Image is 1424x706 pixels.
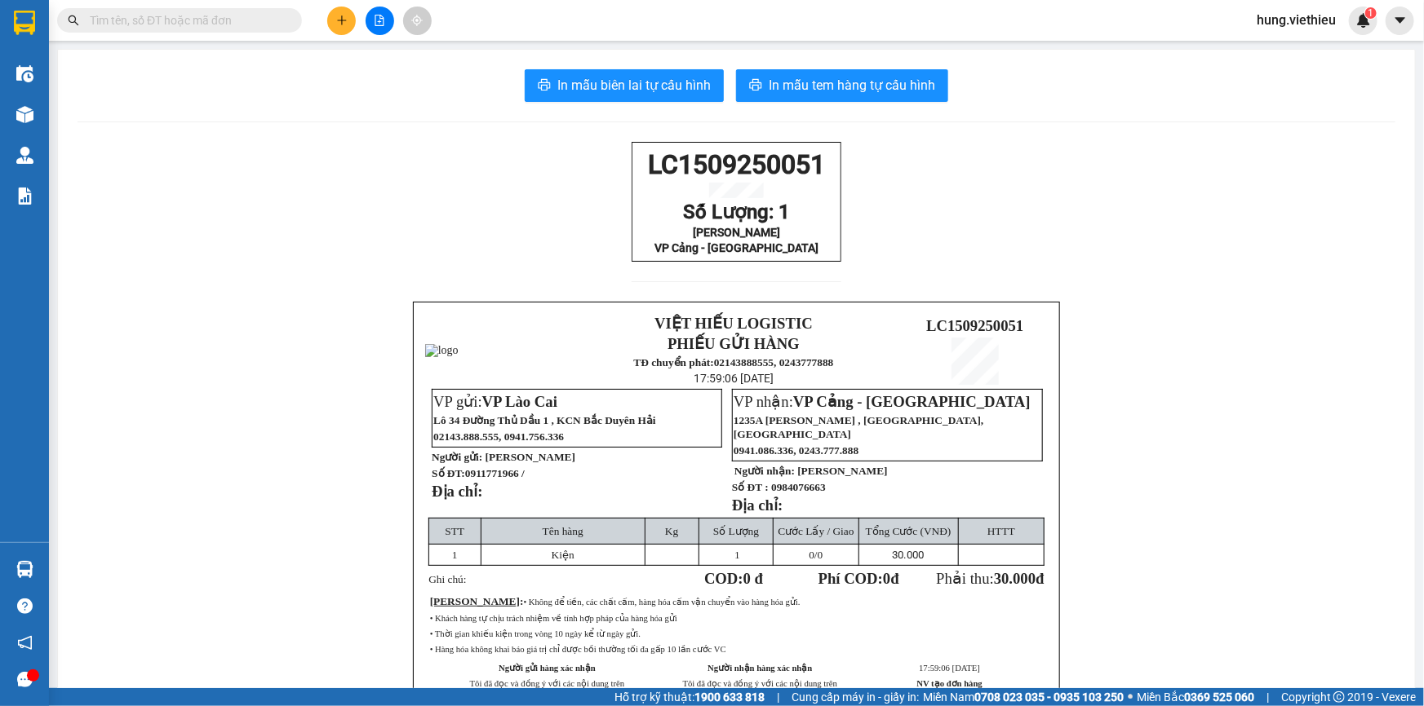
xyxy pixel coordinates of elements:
[1137,688,1254,706] span: Miền Bắc
[470,679,625,688] span: Tôi đã đọc và đồng ý với các nội dung trên
[482,393,557,410] span: VP Lào Cai
[1128,694,1133,700] span: ⚪️
[974,691,1124,704] strong: 0708 023 035 - 0935 103 250
[793,393,1031,410] span: VP Cảng - [GEOGRAPHIC_DATA]
[1333,691,1345,703] span: copyright
[1184,691,1254,704] strong: 0369 525 060
[987,525,1015,537] span: HTTT
[694,372,774,385] span: 17:59:06 [DATE]
[994,570,1036,587] span: 30.000
[17,672,33,687] span: message
[648,149,825,180] span: LC1509250051
[1244,10,1349,30] span: hung.viethieu
[430,595,520,607] span: [PERSON_NAME]
[445,525,464,537] span: STT
[452,549,458,561] span: 1
[51,59,158,82] span: Số Lượng: 1
[336,15,348,26] span: plus
[538,78,551,94] span: printer
[430,629,641,638] span: • Thời gian khiếu kiện trong vòng 10 ngày kể từ ngày gửi.
[771,481,826,493] span: 0984076663
[797,465,887,477] span: [PERSON_NAME]
[403,7,432,35] button: aim
[732,481,769,493] strong: Số ĐT :
[926,317,1023,334] span: LC1509250051
[683,679,838,688] span: Tôi đã đọc và đồng ý với các nội dung trên
[411,15,423,26] span: aim
[428,573,466,585] span: Ghi chú:
[614,688,765,706] span: Hỗ trợ kỹ thuật:
[499,664,596,673] strong: Người gửi hàng xác nhận
[734,549,740,561] span: 1
[432,483,482,500] strong: Địa chỉ:
[16,7,193,38] span: LC1509250051
[16,188,33,205] img: solution-icon
[792,688,919,706] span: Cung cấp máy in - giấy in:
[778,525,854,537] span: Cước Lấy / Giao
[883,570,890,587] span: 0
[1356,13,1371,28] img: icon-new-feature
[433,430,564,443] span: 02143.888.555, 0941.756.336
[919,664,980,673] span: 17:59:06 [DATE]
[557,75,711,95] span: In mẫu biên lai tự cấu hình
[818,570,899,587] strong: Phí COD: đ
[1267,688,1269,706] span: |
[714,356,834,368] strong: 02143888555, 0243777888
[683,201,790,223] span: Số Lượng: 1
[917,679,983,688] strong: NV tạo đơn hàng
[14,11,35,35] img: logo-vxr
[936,570,1044,587] span: Phải thu:
[708,664,812,673] strong: Người nhận hàng xác nhận
[1386,7,1414,35] button: caret-down
[524,598,801,607] span: • Không để tiền, các chất cấm, hàng hóa cấm vận chuyển vào hàng hóa gửi.
[694,691,765,704] strong: 1900 633 818
[61,84,149,97] span: [PERSON_NAME]
[17,635,33,651] span: notification
[1368,7,1373,19] span: 1
[809,549,823,561] span: /0
[743,570,763,587] span: 0 đ
[1036,570,1044,587] span: đ
[654,315,813,332] strong: VIỆT HIẾU LOGISTIC
[777,688,779,706] span: |
[16,147,33,164] img: warehouse-icon
[525,69,724,102] button: printerIn mẫu biên lai tự cấu hình
[425,344,459,357] img: logo
[486,451,575,463] span: [PERSON_NAME]
[433,393,557,410] span: VP gửi:
[430,645,726,654] span: • Hàng hóa không khai báo giá trị chỉ được bồi thường tối đa gấp 10 lần cước VC
[654,241,818,254] span: VP Cảng - [GEOGRAPHIC_DATA]
[430,614,677,623] span: • Khách hàng tự chịu trách nhiệm về tính hợp pháp của hàng hóa gửi
[736,69,948,102] button: printerIn mẫu tem hàng tự cấu hình
[665,525,678,537] span: Kg
[366,7,394,35] button: file-add
[713,525,759,537] span: Số Lượng
[693,226,780,239] span: [PERSON_NAME]
[16,106,33,123] img: warehouse-icon
[543,525,583,537] span: Tên hàng
[433,414,656,426] span: Lô 34 Đường Thủ Dầu 1 , KCN Bắc Duyên Hải
[634,356,714,368] strong: TĐ chuyển phát:
[552,549,574,561] span: Kiện
[704,570,763,587] strong: COD:
[893,549,925,561] span: 30.000
[68,15,79,26] span: search
[327,7,356,35] button: plus
[16,65,33,82] img: warehouse-icon
[90,11,282,29] input: Tìm tên, số ĐT hoặc mã đơn
[734,393,1031,410] span: VP nhận:
[749,78,762,94] span: printer
[668,335,800,352] strong: PHIẾU GỬI HÀNG
[23,99,187,113] span: VP Cảng - [GEOGRAPHIC_DATA]
[16,561,33,578] img: warehouse-icon
[923,688,1124,706] span: Miền Nam
[732,496,783,514] strong: Địa chỉ:
[465,467,525,479] span: 0911771966 /
[430,595,524,607] span: :
[769,75,935,95] span: In mẫu tem hàng tự cấu hình
[432,467,525,479] strong: Số ĐT:
[17,598,33,614] span: question-circle
[734,465,795,477] strong: Người nhận:
[809,549,814,561] span: 0
[734,444,858,457] span: 0941.086.336, 0243.777.888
